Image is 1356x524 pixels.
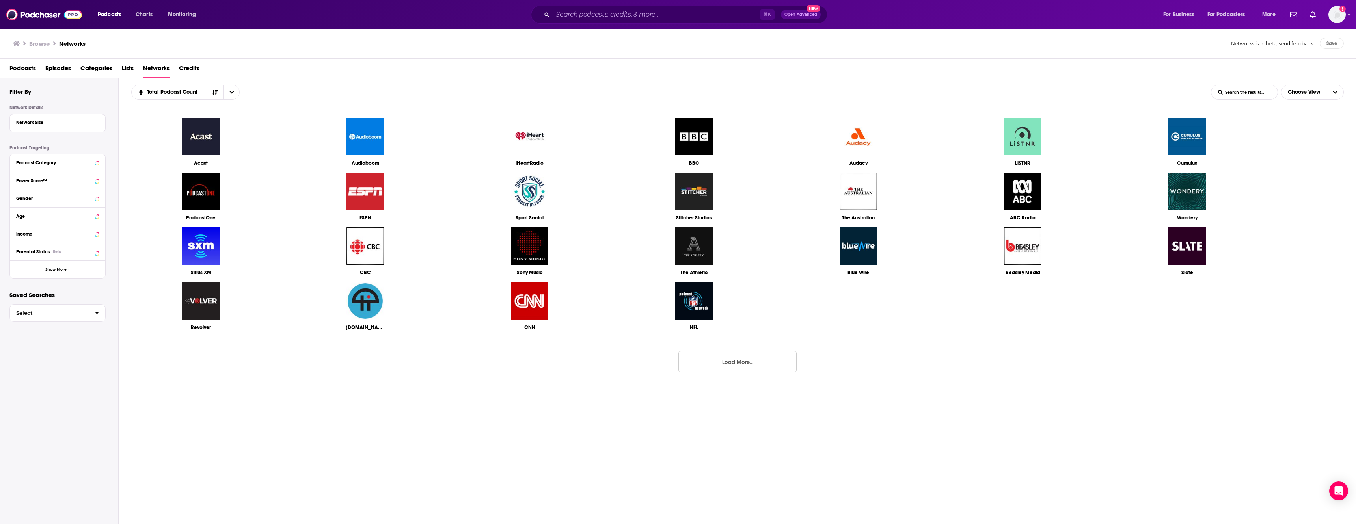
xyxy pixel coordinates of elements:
button: Podcast Category [16,157,99,167]
span: Sony Music [517,269,543,276]
span: NFL [690,324,698,331]
img: The Athletic logo [674,227,713,266]
a: TWiT.tv logo[DOMAIN_NAME] [346,281,385,335]
img: Slate logo [1168,227,1207,266]
a: Credits [179,62,199,78]
img: ESPN logo [346,172,385,211]
span: CBC [360,269,371,276]
img: Sirius XM logo [181,227,220,266]
a: ESPN logoESPN [346,171,385,226]
div: Beta [53,249,61,254]
span: Episodes [45,62,71,78]
a: Stitcher Studios logoStitcher Studios [674,171,713,226]
span: LiSTNR [1015,160,1030,166]
img: iHeartRadio logo [510,117,549,156]
div: Podcast Category [16,160,92,165]
img: LiSTNR logo [1003,117,1042,156]
button: open menu [1202,8,1257,21]
img: Sport Social logo [510,172,549,211]
a: Sirius XM logoSirius XM [181,226,220,281]
span: Logged in as aekline-art19 [1328,6,1346,23]
img: NFL logo [674,281,713,320]
a: Categories [80,62,112,78]
a: CNN logoCNN [510,281,549,335]
span: The Athletic [680,269,708,276]
span: ⌘ K [760,9,775,20]
button: Networks is in beta, send feedback. [1229,38,1317,49]
img: Audacy logo [839,117,878,156]
div: Income [16,231,92,237]
span: For Business [1163,9,1194,20]
button: Income [16,229,99,238]
button: open menu [92,8,131,21]
button: Open AdvancedNew [781,10,821,19]
span: Cumulus [1177,160,1197,166]
span: Sirius XM [191,269,211,276]
span: The Australian [842,215,875,221]
div: Open Intercom Messenger [1329,481,1348,500]
a: ABC Radio logoABC Radio [1003,171,1042,226]
span: Choose View [1281,86,1327,99]
a: PodcastOne logoPodcastOne [181,171,220,226]
span: New [807,5,821,12]
span: BBC [689,160,699,166]
a: Networks [143,62,169,78]
span: CNN [524,324,535,331]
button: Load More... [678,351,797,372]
span: Show More [45,268,67,272]
a: Sport Social logoSport Social [510,171,549,226]
button: Save [1320,38,1344,49]
span: Audioboom [352,160,379,166]
h2: Filter By [9,88,31,95]
span: Wondery [1177,215,1198,221]
span: Revolver [191,324,211,331]
a: Audacy logoAudacy [839,116,878,171]
a: Podchaser - Follow, Share and Rate Podcasts [6,7,82,22]
img: The Australian logo [839,172,878,211]
button: Parental StatusBeta [16,246,99,256]
a: iHeartRadio logoiHeartRadio [510,116,549,171]
a: Audioboom logoAudioboom [346,116,385,171]
button: open menu [223,85,240,99]
button: Sort Direction [207,85,223,99]
button: Gender [16,193,99,203]
button: open menu [1158,8,1204,21]
img: CNN logo [510,281,549,320]
button: Show profile menu [1328,6,1346,23]
a: The Australian logoThe Australian [839,171,878,226]
img: Acast logo [181,117,220,156]
a: Networks [59,40,86,47]
button: Age [16,211,99,221]
span: Parental Status [16,249,50,255]
button: open menu [1257,8,1285,21]
a: Slate logoSlate [1168,226,1207,281]
img: ABC Radio logo [1003,172,1042,211]
a: Revolver logoRevolver [181,281,220,335]
p: Podcast Targeting [9,145,106,151]
a: Blue Wire logoBlue Wire [839,226,878,281]
img: Audioboom logo [346,117,385,156]
svg: Add a profile image [1339,6,1346,12]
div: Gender [16,196,92,201]
span: iHeartRadio [516,160,544,166]
div: Search podcasts, credits, & more... [538,6,835,24]
span: Sport Social [516,215,544,221]
a: NFL logoNFL [674,281,713,335]
span: More [1262,9,1276,20]
a: Wondery logoWondery [1168,171,1207,226]
h2: Choose View [1281,85,1344,100]
span: Total Podcast Count [147,89,200,95]
a: BBC logoBBC [674,116,713,171]
img: Blue Wire logo [839,227,878,266]
a: Beasley Media logoBeasley Media [1003,226,1042,281]
a: CBC logoCBC [346,226,385,281]
div: Network Size [16,120,94,125]
span: Charts [136,9,153,20]
span: ESPN [359,215,371,221]
span: ABC Radio [1010,215,1036,221]
img: Sony Music logo [510,227,549,266]
img: Beasley Media logo [1003,227,1042,266]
